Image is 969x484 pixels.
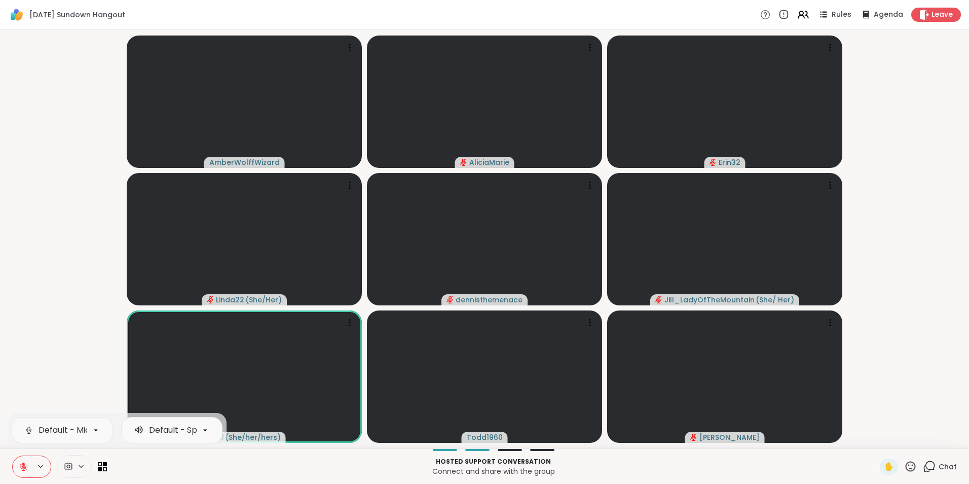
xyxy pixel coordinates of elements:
[832,10,851,20] span: Rules
[690,434,697,441] span: audio-muted
[39,424,378,436] div: Default - Microphone Array (Intel® Smart Sound Technology for Digital Microphones)
[446,296,454,303] span: audio-muted
[216,295,244,305] span: Linda22
[225,432,281,442] span: ( She/her/hers )
[710,159,717,166] span: audio-muted
[756,295,794,305] span: ( She/ Her )
[207,296,214,303] span: audio-muted
[719,157,740,167] span: Erin32
[939,462,957,472] span: Chat
[467,432,503,442] span: Todd1960
[460,159,467,166] span: audio-muted
[931,10,953,20] span: Leave
[655,296,662,303] span: audio-muted
[664,295,755,305] span: Jill_LadyOfTheMountain
[29,10,125,20] span: [DATE] Sundown Hangout
[469,157,509,167] span: AliciaMarie
[456,295,523,305] span: dennisthemenace
[884,461,894,473] span: ✋
[874,10,903,20] span: Agenda
[8,6,25,23] img: ShareWell Logomark
[113,457,874,466] p: Hosted support conversation
[245,295,282,305] span: ( She/Her )
[699,432,760,442] span: [PERSON_NAME]
[149,424,297,436] div: Default - Speaker (Realtek(R) Audio)
[209,157,280,167] span: AmberWolffWizard
[113,466,874,476] p: Connect and share with the group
